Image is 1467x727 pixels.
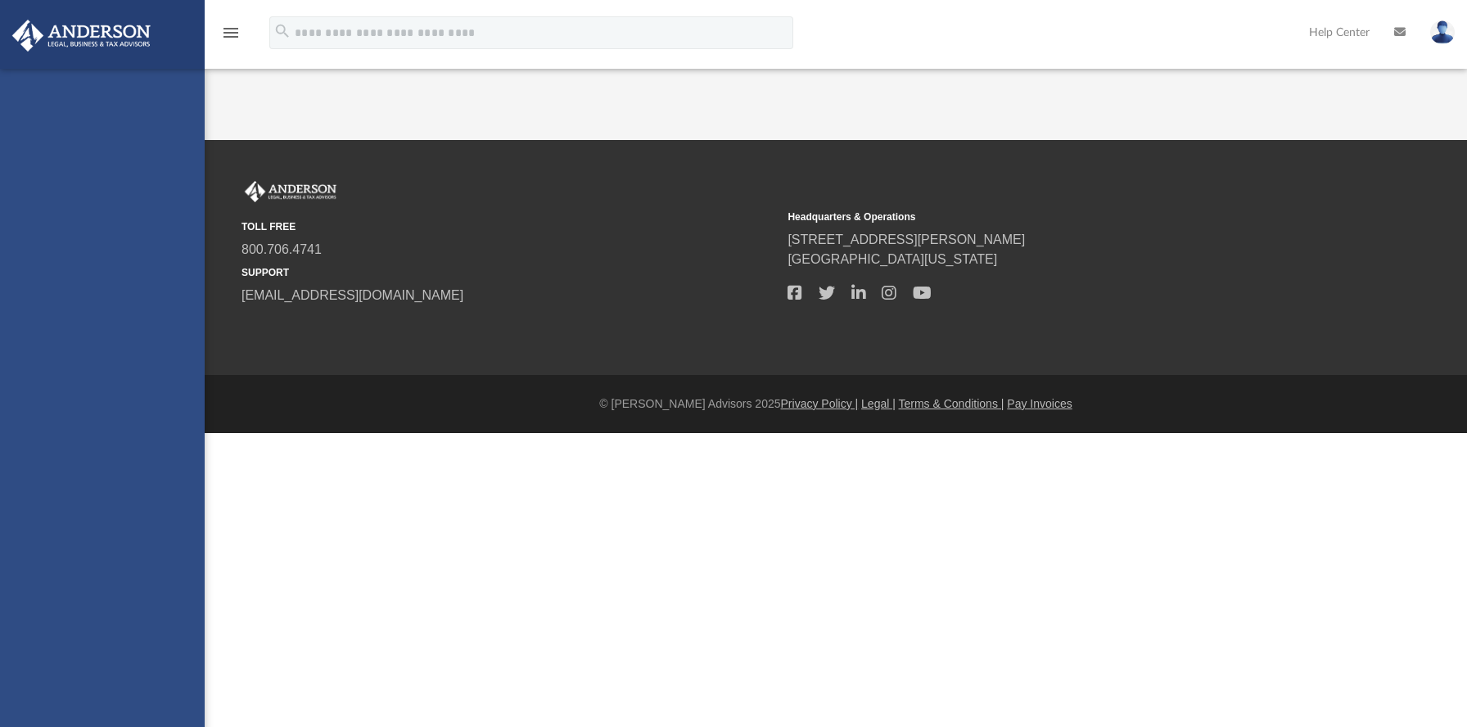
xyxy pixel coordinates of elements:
a: 800.706.4741 [241,242,322,256]
a: menu [221,31,241,43]
img: Anderson Advisors Platinum Portal [7,20,156,52]
i: search [273,22,291,40]
a: Privacy Policy | [781,397,859,410]
small: TOLL FREE [241,219,776,234]
small: SUPPORT [241,265,776,280]
a: Pay Invoices [1007,397,1072,410]
a: Legal | [861,397,896,410]
img: Anderson Advisors Platinum Portal [241,181,340,202]
a: [GEOGRAPHIC_DATA][US_STATE] [788,252,997,266]
i: menu [221,23,241,43]
small: Headquarters & Operations [788,210,1322,224]
a: Terms & Conditions | [899,397,1004,410]
a: [EMAIL_ADDRESS][DOMAIN_NAME] [241,288,463,302]
div: © [PERSON_NAME] Advisors 2025 [205,395,1467,413]
img: User Pic [1430,20,1455,44]
a: [STREET_ADDRESS][PERSON_NAME] [788,233,1025,246]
